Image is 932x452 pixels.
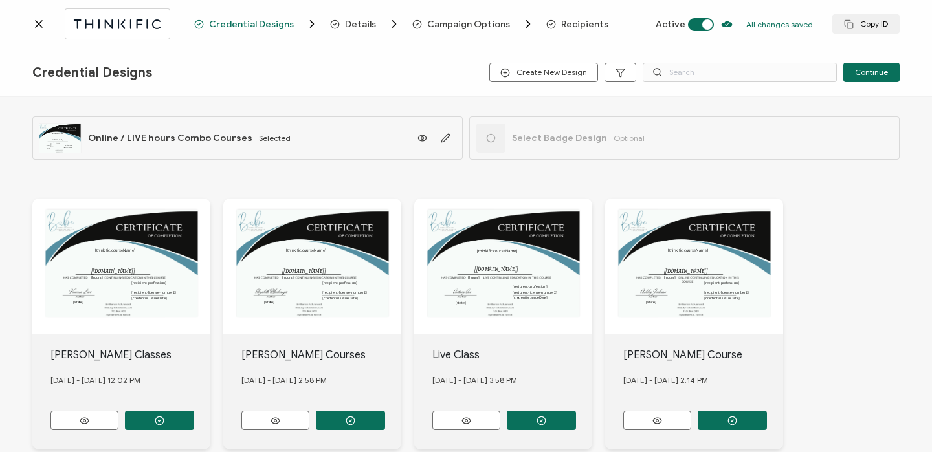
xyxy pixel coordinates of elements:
[867,390,932,452] iframe: Chat Widget
[72,16,163,32] img: thinkific.svg
[623,347,784,363] div: [PERSON_NAME] Course
[330,17,401,30] span: Details
[843,63,900,82] button: Continue
[614,133,645,143] span: Optional
[546,19,608,29] span: Recipients
[241,347,402,363] div: [PERSON_NAME] Courses
[412,17,535,30] span: Campaign Options
[50,363,211,398] div: [DATE] - [DATE] 12.02 PM
[194,17,318,30] span: Credential Designs
[241,363,402,398] div: [DATE] - [DATE] 2.58 PM
[561,19,608,29] span: Recipients
[432,347,593,363] div: Live Class
[432,363,593,398] div: [DATE] - [DATE] 3.58 PM
[209,19,294,29] span: Credential Designs
[500,68,587,78] span: Create New Design
[88,133,252,144] span: Online / LIVE hours Combo Courses
[489,63,598,82] button: Create New Design
[844,19,888,29] span: Copy ID
[194,17,608,30] div: Breadcrumb
[427,19,510,29] span: Campaign Options
[512,133,607,144] span: Select Badge Design
[345,19,376,29] span: Details
[643,63,837,82] input: Search
[623,363,784,398] div: [DATE] - [DATE] 2.14 PM
[32,65,152,81] span: Credential Designs
[259,133,291,143] span: Selected
[832,14,900,34] button: Copy ID
[855,69,888,76] span: Continue
[746,19,813,29] p: All changes saved
[50,347,211,363] div: [PERSON_NAME] Classes
[656,19,685,30] span: Active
